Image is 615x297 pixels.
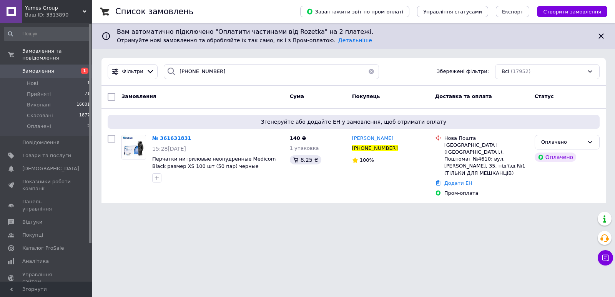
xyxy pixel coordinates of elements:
a: № 361631831 [152,135,191,141]
span: 1877 [79,112,90,119]
a: Детальніше [338,37,372,43]
span: Покупці [22,232,43,239]
span: (17952) [511,68,531,74]
span: Замовлення [121,93,156,99]
span: Показники роботи компанії [22,178,71,192]
span: Каталог ProSale [22,245,64,252]
span: Оплачені [27,123,51,130]
div: Пром-оплата [444,190,529,197]
span: Створити замовлення [543,9,601,15]
span: Відгуки [22,219,42,226]
span: 1 [81,68,88,74]
span: Скасовані [27,112,53,119]
img: Фото товару [122,135,146,159]
span: Фільтри [122,68,143,75]
span: 1 упаковка [290,145,319,151]
input: Пошук [4,27,91,41]
span: [PERSON_NAME] [352,135,394,141]
span: Замовлення та повідомлення [22,48,92,61]
div: Ваш ID: 3313890 [25,12,92,18]
a: Створити замовлення [529,8,607,14]
span: Статус [535,93,554,99]
h1: Список замовлень [115,7,193,16]
span: Аналітика [22,258,49,265]
span: Панель управління [22,198,71,212]
span: 15:28[DATE] [152,146,186,152]
div: Оплачено [541,138,584,146]
span: 140 ₴ [290,135,306,141]
span: Збережені фільтри: [437,68,489,75]
span: Товари та послуги [22,152,71,159]
span: 2 [87,123,90,130]
span: Управління сайтом [22,271,71,285]
span: Yumes Group [25,5,83,12]
span: Покупець [352,93,380,99]
span: Cума [290,93,304,99]
div: [GEOGRAPHIC_DATA] ([GEOGRAPHIC_DATA].), Поштомат №4610: вул. [PERSON_NAME], 35, під'їзд №1 (ТІЛЬК... [444,142,529,177]
button: Управління статусами [417,6,488,17]
a: [PERSON_NAME] [352,135,394,142]
span: [DEMOGRAPHIC_DATA] [22,165,79,172]
span: Прийняті [27,91,51,98]
button: Завантажити звіт по пром-оплаті [300,6,409,17]
a: Фото товару [121,135,146,159]
span: Нові [27,80,38,87]
div: Оплачено [535,153,576,162]
span: Всі [502,68,509,75]
a: Додати ЕН [444,180,472,186]
button: Чат з покупцем [598,250,613,265]
button: Очистить [364,64,379,79]
span: Повідомлення [22,139,60,146]
span: 1 [87,80,90,87]
span: Завантажити звіт по пром-оплаті [306,8,403,15]
span: 16001 [76,101,90,108]
span: Замовлення [22,68,54,75]
span: Експорт [502,9,524,15]
span: 71 [85,91,90,98]
span: Згенеруйте або додайте ЕН у замовлення, щоб отримати оплату [111,118,597,126]
span: Управління статусами [423,9,482,15]
span: Отримуйте нові замовлення та обробляйте їх так само, як і з Пром-оплатою. [117,37,372,43]
button: Експорт [496,6,530,17]
button: Створити замовлення [537,6,607,17]
span: 100% [360,157,374,163]
a: Перчатки нитриловые неопудренные Medicom Black размер XS 100 шт (50 пар) черные [152,156,276,169]
div: Нова Пошта [444,135,529,142]
span: Виконані [27,101,51,108]
span: [PHONE_NUMBER] [352,145,398,151]
input: Пошук за номером замовлення, ПІБ покупця, номером телефону, Email, номером накладної [164,64,379,79]
div: 8.25 ₴ [290,155,321,164]
span: Доставка та оплата [435,93,492,99]
span: Вам автоматично підключено "Оплатити частинами від Rozetka" на 2 платежі. [117,28,590,37]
